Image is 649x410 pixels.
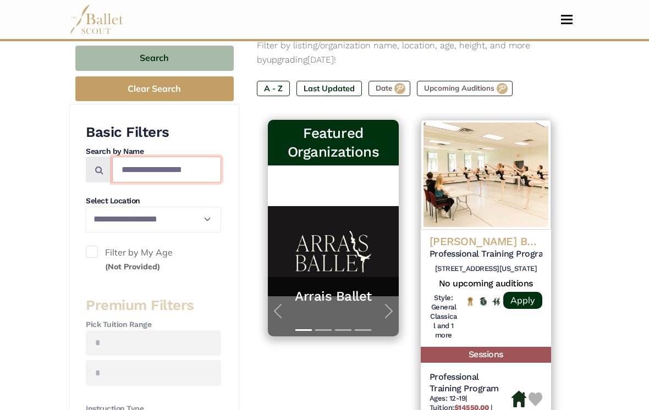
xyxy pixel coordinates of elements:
label: Last Updated [296,81,362,96]
button: Slide 3 [335,324,351,336]
img: Housing Available [512,391,526,407]
img: National [466,297,474,306]
h3: Featured Organizations [277,124,389,161]
a: upgrading [267,54,307,65]
button: Slide 1 [295,324,312,336]
h3: Basic Filters [86,123,221,142]
h5: No upcoming auditions [430,278,542,290]
input: Search by names... [112,157,221,182]
button: Search [75,46,234,71]
label: A - Z [257,81,290,96]
button: Slide 4 [355,324,371,336]
h5: Professional Training Program [430,248,542,260]
h4: Select Location [86,196,221,207]
img: Logo [421,120,551,230]
h6: Style: General Classical and 1 more [430,293,458,340]
h4: Pick Tuition Range [86,319,221,330]
a: Apply [503,292,542,309]
img: Heart [529,392,542,406]
label: Filter by My Age [86,246,221,274]
small: (Not Provided) [105,262,160,272]
h4: [PERSON_NAME] Ballet [430,234,542,248]
span: Ages: 12-19 [430,394,466,402]
img: Offers Scholarship [480,297,487,306]
h4: Search by Name [86,146,221,157]
button: Toggle navigation [554,14,580,25]
button: Slide 2 [315,324,332,336]
button: Clear Search [75,76,234,101]
a: Arrais Ballet [279,288,387,305]
h6: [STREET_ADDRESS][US_STATE] [430,264,542,274]
h5: Professional Training Program [430,372,512,395]
label: Date [369,81,410,96]
img: In Person [492,297,500,305]
p: Filter by listing/organization name, location, age, height, and more by [DATE]! [257,38,562,67]
label: Upcoming Auditions [417,81,513,96]
h3: Premium Filters [86,296,221,315]
h5: Sessions [421,347,551,363]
